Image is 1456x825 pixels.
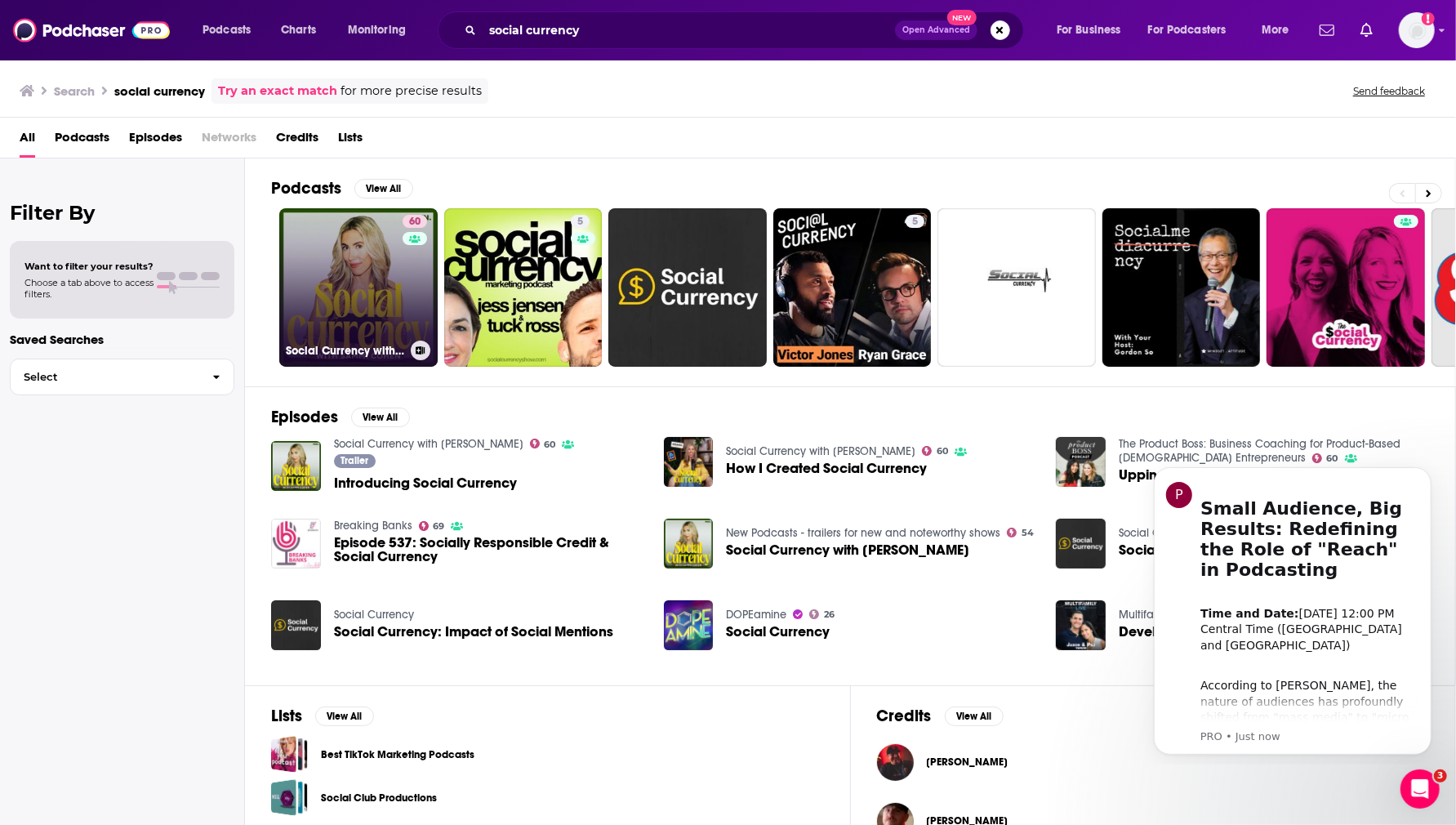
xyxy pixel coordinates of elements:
[1119,526,1199,540] a: Social Currency
[203,19,251,42] span: Podcasts
[895,20,977,40] button: Open AdvancedNew
[271,706,374,726] a: ListsView All
[10,201,234,225] h2: Filter By
[334,625,613,639] a: Social Currency: Impact of Social Mentions
[726,543,969,557] span: Social Currency with [PERSON_NAME]
[271,519,321,569] a: Episode 537: Socially Responsible Credit & Social Currency
[577,214,583,230] span: 5
[55,124,109,158] a: Podcasts
[403,215,427,228] a: 60
[927,756,1009,769] span: [PERSON_NAME]
[947,10,977,25] span: New
[341,456,368,466] span: Trailer
[809,609,835,619] a: 26
[1250,17,1310,43] button: open menu
[1056,519,1106,569] a: Social Currency: Measuring Social Media ROI
[664,600,714,650] img: Social Currency
[114,83,205,99] h3: social currency
[1348,84,1430,98] button: Send feedback
[1119,543,1412,557] span: Social Currency: Measuring Social Media ROI
[409,214,421,230] span: 60
[664,437,714,487] a: How I Created Social Currency
[11,372,199,382] span: Select
[726,625,830,639] a: Social Currency
[1119,437,1400,465] a: The Product Boss: Business Coaching for Product-Based Female Entrepreneurs
[1119,468,1306,482] a: Upping Your Social Currency
[1119,625,1301,639] a: Developing Social Currency
[877,744,914,781] a: Nick Engvall
[877,706,932,726] h2: Credits
[24,261,154,272] span: Want to filter your results?
[13,15,170,46] img: Podchaser - Follow, Share and Rate Podcasts
[1119,608,1196,622] a: Multifamily Live
[419,521,445,531] a: 69
[726,608,786,622] a: DOPEamine
[1057,19,1121,42] span: For Business
[877,736,1430,788] button: Nick EngvallNick Engvall
[271,736,308,773] a: Best TikTok Marketing Podcasts
[1399,12,1435,48] button: Show profile menu
[906,215,924,228] a: 5
[276,124,318,158] span: Credits
[726,444,915,458] a: Social Currency with Sammi Cohen
[321,746,474,764] a: Best TikTok Marketing Podcasts
[1148,19,1227,42] span: For Podcasters
[24,277,154,300] span: Choose a tab above to access filters.
[824,611,835,618] span: 26
[945,707,1004,726] button: View All
[1354,16,1379,44] a: Show notifications dropdown
[664,519,714,569] img: Social Currency with Sammi Cohen
[334,608,414,622] a: Social Currency
[877,706,1004,726] a: CreditsView All
[336,17,427,43] button: open menu
[10,359,234,395] button: Select
[726,526,1000,540] a: New Podcasts - trailers for new and noteworthy shows
[334,437,523,451] a: Social Currency with Sammi Cohen
[922,446,948,456] a: 60
[773,208,932,367] a: 5
[1056,437,1106,487] img: Upping Your Social Currency
[1434,769,1447,783] span: 3
[334,536,644,564] a: Episode 537: Socially Responsible Credit & Social Currency
[937,448,948,455] span: 60
[20,124,35,158] a: All
[530,439,556,448] a: 60
[1007,528,1034,537] a: 54
[10,332,234,347] p: Saved Searches
[271,779,308,816] a: Social Club Productions
[270,17,326,43] a: Charts
[271,407,338,427] h2: Episodes
[1129,453,1456,765] iframe: Intercom notifications message
[54,83,95,99] h3: Search
[348,19,406,42] span: Monitoring
[1056,600,1106,650] img: Developing Social Currency
[129,124,182,158] a: Episodes
[202,124,256,158] span: Networks
[338,124,363,158] a: Lists
[321,789,437,807] a: Social Club Productions
[571,215,590,228] a: 5
[1399,12,1435,48] span: Logged in as hoffmacv
[1400,769,1440,809] iframe: Intercom live chat
[433,523,444,530] span: 69
[191,17,272,43] button: open menu
[271,441,321,491] a: Introducing Social Currency
[271,407,410,427] a: EpisodesView All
